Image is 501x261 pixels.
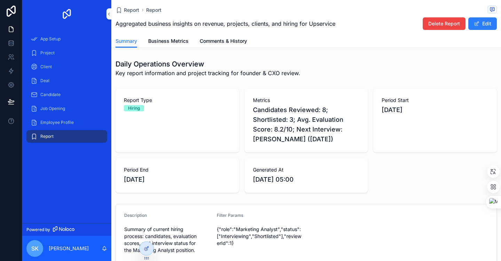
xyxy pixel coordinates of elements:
[382,97,488,104] span: Period Start
[116,69,300,77] span: Key report information and project tracking for founder & CXO review.
[200,38,247,45] span: Comments & History
[26,130,107,143] a: Report
[148,38,189,45] span: Business Metrics
[116,59,300,69] h1: Daily Operations Overview
[253,175,360,184] span: [DATE] 05:00
[116,35,137,48] a: Summary
[124,97,231,104] span: Report Type
[253,97,360,104] span: Metrics
[26,74,107,87] a: Deal
[40,64,52,70] span: Client
[124,213,147,218] span: Description
[49,245,89,252] p: [PERSON_NAME]
[200,35,247,49] a: Comments & History
[116,38,137,45] span: Summary
[428,20,460,27] span: Delete Report
[253,105,360,144] span: Candidates Reviewed: 8; Shortlisted: 3; Avg. Evaluation Score: 8.2/10; Next Interview: [PERSON_NA...
[468,17,497,30] button: Edit
[22,28,111,152] div: scrollable content
[22,223,111,236] a: Powered by
[148,35,189,49] a: Business Metrics
[40,78,49,84] span: Deal
[26,116,107,129] a: Employee Profile
[40,106,65,111] span: Job Opening
[217,226,304,247] span: {"role":"Marketing Analyst","status":["Interviewing","Shortlisted"],"reviewerId":1}
[26,33,107,45] a: App Setup
[26,61,107,73] a: Client
[40,36,61,42] span: App Setup
[40,120,74,125] span: Employee Profile
[61,8,72,19] img: App logo
[128,105,140,111] div: Hiring
[382,105,488,115] span: [DATE]
[26,88,107,101] a: Candidate
[423,17,466,30] button: Delete Report
[26,227,50,232] span: Powered by
[26,102,107,115] a: Job Opening
[253,166,360,173] span: Generated At
[26,47,107,59] a: Project
[40,92,61,97] span: Candidate
[124,175,231,184] span: [DATE]
[31,244,39,253] span: SK
[146,7,161,14] a: Report
[40,50,55,56] span: Project
[116,19,335,28] span: Aggregated business insights on revenue, projects, clients, and hiring for Upservice
[124,166,231,173] span: Period End
[217,213,243,218] span: Filter Params
[124,7,139,14] span: Report
[124,226,211,254] span: Summary of current hiring process: candidates, evaluation scores, and interview status for the Ma...
[116,7,139,14] a: Report
[40,134,54,139] span: Report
